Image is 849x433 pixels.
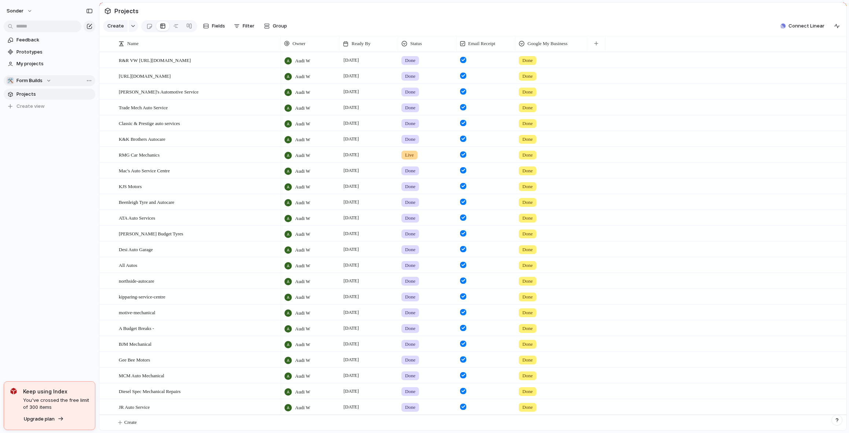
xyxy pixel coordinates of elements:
[7,7,23,15] span: sonder
[342,198,361,206] span: [DATE]
[405,104,415,111] span: Done
[119,371,164,379] span: MCM Auto Mechanical
[295,388,310,396] span: Audi W
[7,77,14,84] div: 🛠️
[119,56,191,64] span: R&R VW [URL][DOMAIN_NAME]
[405,262,415,269] span: Done
[522,167,533,175] span: Done
[113,4,140,18] span: Projects
[295,262,310,269] span: Audi W
[342,371,361,380] span: [DATE]
[405,278,415,285] span: Done
[119,135,165,143] span: K&K Brothers Autocare
[295,73,310,80] span: Audi W
[23,388,89,395] span: Keep using Index
[405,246,415,253] span: Done
[16,36,93,44] span: Feedback
[405,325,415,332] span: Done
[119,308,155,316] span: motive-mechanical
[342,387,361,396] span: [DATE]
[522,73,533,80] span: Done
[405,136,415,143] span: Done
[528,40,567,47] span: Google My Business
[522,309,533,316] span: Done
[273,22,287,30] span: Group
[119,213,155,222] span: ATA Auto Services
[295,357,310,364] span: Audi W
[119,387,181,395] span: Diesel Spec Mechanical Repairs
[119,103,168,111] span: Trade Mech Auto Service
[119,245,153,253] span: Desi Auto Garage
[342,150,361,159] span: [DATE]
[342,103,361,112] span: [DATE]
[405,309,415,316] span: Done
[522,214,533,222] span: Done
[405,293,415,301] span: Done
[295,183,310,191] span: Audi W
[342,135,361,143] span: [DATE]
[342,292,361,301] span: [DATE]
[295,120,310,128] span: Audi W
[4,75,95,86] button: 🛠️Form Builds
[522,356,533,364] span: Done
[119,355,150,364] span: Gee Bee Motors
[342,355,361,364] span: [DATE]
[16,60,93,67] span: My projects
[342,403,361,411] span: [DATE]
[16,77,43,84] span: Form Builds
[342,166,361,175] span: [DATE]
[522,246,533,253] span: Done
[342,229,361,238] span: [DATE]
[119,292,165,301] span: kipparing-service-centre
[405,356,415,364] span: Done
[119,166,170,175] span: Mac's Auto Service Centre
[405,167,415,175] span: Done
[119,261,137,269] span: All Autos
[107,22,124,30] span: Create
[119,276,154,285] span: northside-autocare
[778,21,827,32] button: Connect Linear
[295,231,310,238] span: Audi W
[293,40,305,47] span: Owner
[405,183,415,190] span: Done
[295,294,310,301] span: Audi W
[342,56,361,65] span: [DATE]
[119,87,199,96] span: [PERSON_NAME]'s Automotive Service
[119,182,142,190] span: KJS Motors
[522,372,533,379] span: Done
[522,183,533,190] span: Done
[405,214,415,222] span: Done
[243,22,254,30] span: Filter
[16,48,93,56] span: Prototypes
[295,373,310,380] span: Audi W
[295,341,310,348] span: Audi W
[295,89,310,96] span: Audi W
[342,276,361,285] span: [DATE]
[22,414,66,424] button: Upgrade plan
[522,278,533,285] span: Done
[405,57,415,64] span: Done
[342,87,361,96] span: [DATE]
[119,198,174,206] span: Beenleigh Tyre and Autocare
[4,47,95,58] a: Prototypes
[4,34,95,45] a: Feedback
[522,57,533,64] span: Done
[342,213,361,222] span: [DATE]
[522,262,533,269] span: Done
[522,151,533,159] span: Done
[295,199,310,206] span: Audi W
[119,71,171,80] span: [URL][DOMAIN_NAME]
[405,199,415,206] span: Done
[23,397,89,411] span: You've crossed the free limit of 300 items
[405,341,415,348] span: Done
[119,340,151,348] span: BJM Mechanical
[522,199,533,206] span: Done
[405,88,415,96] span: Done
[295,104,310,112] span: Audi W
[119,229,183,238] span: [PERSON_NAME] Budget Tyres
[342,245,361,254] span: [DATE]
[342,324,361,333] span: [DATE]
[342,119,361,128] span: [DATE]
[405,230,415,238] span: Done
[295,246,310,254] span: Audi W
